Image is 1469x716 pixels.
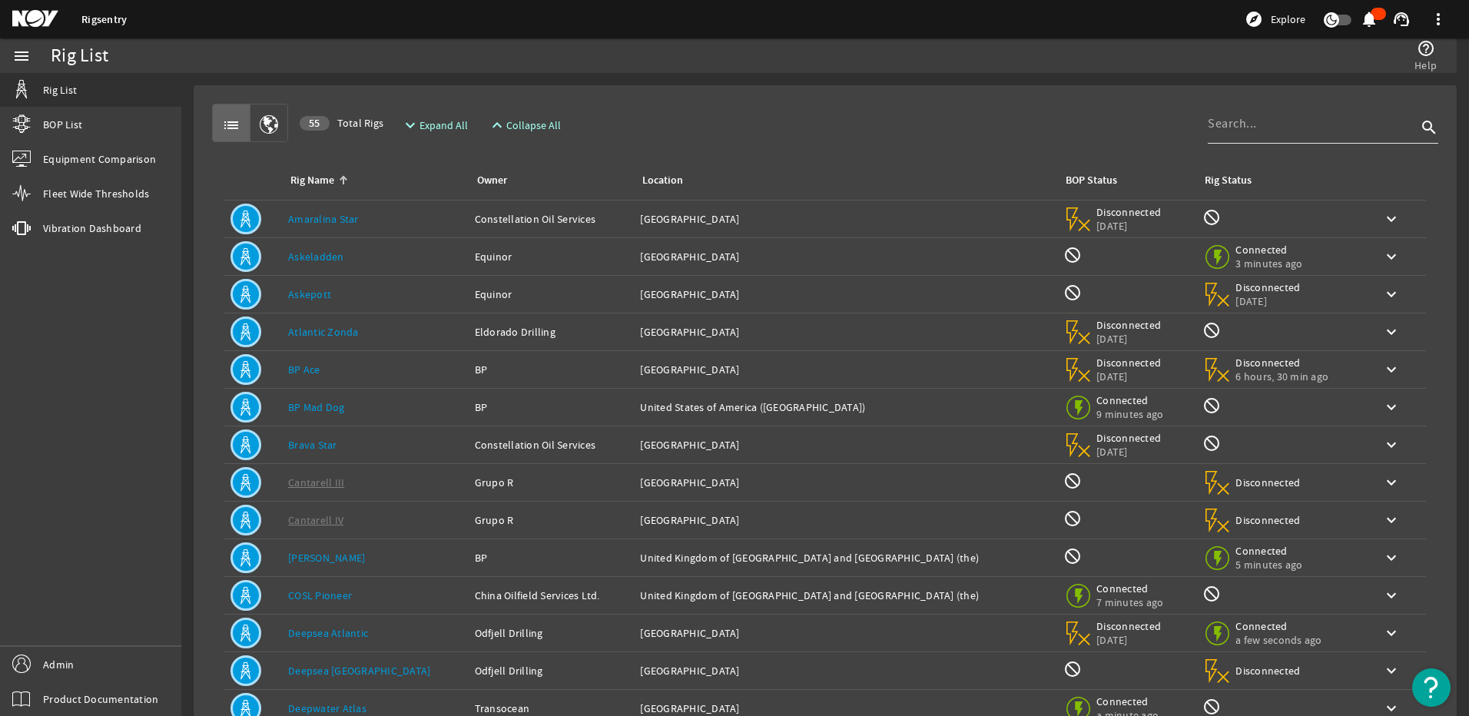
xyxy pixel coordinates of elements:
[43,691,158,707] span: Product Documentation
[1096,318,1162,332] span: Disconnected
[475,324,628,340] div: Eldorado Drilling
[482,111,567,139] button: Collapse All
[475,211,628,227] div: Constellation Oil Services
[401,116,413,134] mat-icon: expand_more
[288,476,344,489] a: Cantarell III
[1235,619,1321,633] span: Connected
[1202,396,1221,415] mat-icon: Rig Monitoring not available for this rig
[640,287,1051,302] div: [GEOGRAPHIC_DATA]
[475,701,628,716] div: Transocean
[300,116,330,131] div: 55
[1382,360,1401,379] mat-icon: keyboard_arrow_down
[642,172,683,189] div: Location
[1382,586,1401,605] mat-icon: keyboard_arrow_down
[475,588,628,603] div: China Oilfield Services Ltd.
[288,551,365,565] a: [PERSON_NAME]
[288,588,352,602] a: COSL Pioneer
[51,48,108,64] div: Rig List
[300,115,383,131] span: Total Rigs
[288,212,359,226] a: Amaralina Star
[640,172,1045,189] div: Location
[475,399,628,415] div: BP
[1096,205,1162,219] span: Disconnected
[640,512,1051,528] div: [GEOGRAPHIC_DATA]
[1235,356,1328,370] span: Disconnected
[1235,633,1321,647] span: a few seconds ago
[1235,476,1301,489] span: Disconnected
[419,118,468,133] span: Expand All
[640,588,1051,603] div: United Kingdom of [GEOGRAPHIC_DATA] and [GEOGRAPHIC_DATA] (the)
[1382,247,1401,266] mat-icon: keyboard_arrow_down
[43,82,77,98] span: Rig List
[1202,698,1221,716] mat-icon: Rig Monitoring not available for this rig
[288,438,337,452] a: Brava Star
[1382,285,1401,303] mat-icon: keyboard_arrow_down
[1382,624,1401,642] mat-icon: keyboard_arrow_down
[1096,595,1163,609] span: 7 minutes ago
[1420,1,1457,38] button: more_vert
[1239,7,1311,31] button: Explore
[1235,558,1302,572] span: 5 minutes ago
[475,287,628,302] div: Equinor
[475,625,628,641] div: Odfjell Drilling
[640,211,1051,227] div: [GEOGRAPHIC_DATA]
[12,219,31,237] mat-icon: vibration
[475,663,628,678] div: Odfjell Drilling
[288,626,368,640] a: Deepsea Atlantic
[475,475,628,490] div: Grupo R
[288,287,331,301] a: Askepott
[1096,431,1162,445] span: Disconnected
[640,437,1051,452] div: [GEOGRAPHIC_DATA]
[1382,436,1401,454] mat-icon: keyboard_arrow_down
[1202,208,1221,227] mat-icon: Rig Monitoring not available for this rig
[1382,323,1401,341] mat-icon: keyboard_arrow_down
[1202,321,1221,340] mat-icon: Rig Monitoring not available for this rig
[81,12,127,27] a: Rigsentry
[222,116,240,134] mat-icon: list
[1382,398,1401,416] mat-icon: keyboard_arrow_down
[1235,513,1301,527] span: Disconnected
[1235,243,1302,257] span: Connected
[640,701,1051,716] div: [GEOGRAPHIC_DATA]
[1096,393,1163,407] span: Connected
[1202,434,1221,452] mat-icon: Rig Monitoring not available for this rig
[1096,445,1162,459] span: [DATE]
[1382,661,1401,680] mat-icon: keyboard_arrow_down
[1245,10,1263,28] mat-icon: explore
[1235,280,1301,294] span: Disconnected
[1063,660,1082,678] mat-icon: BOP Monitoring not available for this rig
[1066,172,1117,189] div: BOP Status
[1392,10,1411,28] mat-icon: support_agent
[1063,547,1082,565] mat-icon: BOP Monitoring not available for this rig
[640,249,1051,264] div: [GEOGRAPHIC_DATA]
[477,172,507,189] div: Owner
[1417,39,1435,58] mat-icon: help_outline
[1202,585,1221,603] mat-icon: Rig Monitoring not available for this rig
[1096,633,1162,647] span: [DATE]
[1096,619,1162,633] span: Disconnected
[1208,114,1417,133] input: Search...
[288,664,430,678] a: Deepsea [GEOGRAPHIC_DATA]
[1205,172,1252,189] div: Rig Status
[1414,58,1437,73] span: Help
[1360,10,1378,28] mat-icon: notifications
[288,363,320,376] a: BP Ace
[1420,118,1438,137] i: search
[1096,356,1162,370] span: Disconnected
[43,220,141,236] span: Vibration Dashboard
[288,325,359,339] a: Atlantic Zonda
[1271,12,1305,27] span: Explore
[640,663,1051,678] div: [GEOGRAPHIC_DATA]
[1096,694,1162,708] span: Connected
[1412,668,1451,707] button: Open Resource Center
[1382,473,1401,492] mat-icon: keyboard_arrow_down
[506,118,561,133] span: Collapse All
[1096,582,1163,595] span: Connected
[43,186,149,201] span: Fleet Wide Thresholds
[475,550,628,565] div: BP
[1096,332,1162,346] span: [DATE]
[1382,511,1401,529] mat-icon: keyboard_arrow_down
[475,512,628,528] div: Grupo R
[640,550,1051,565] div: United Kingdom of [GEOGRAPHIC_DATA] and [GEOGRAPHIC_DATA] (the)
[475,362,628,377] div: BP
